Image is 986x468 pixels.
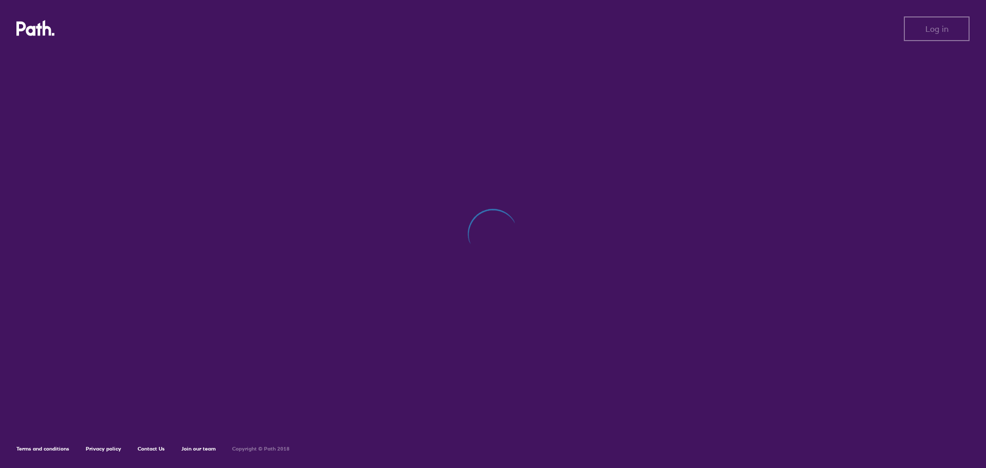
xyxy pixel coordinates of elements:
[86,445,121,452] a: Privacy policy
[16,445,69,452] a: Terms and conditions
[138,445,165,452] a: Contact Us
[925,24,949,33] span: Log in
[232,446,290,452] h6: Copyright © Path 2018
[181,445,216,452] a: Join our team
[904,16,970,41] button: Log in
